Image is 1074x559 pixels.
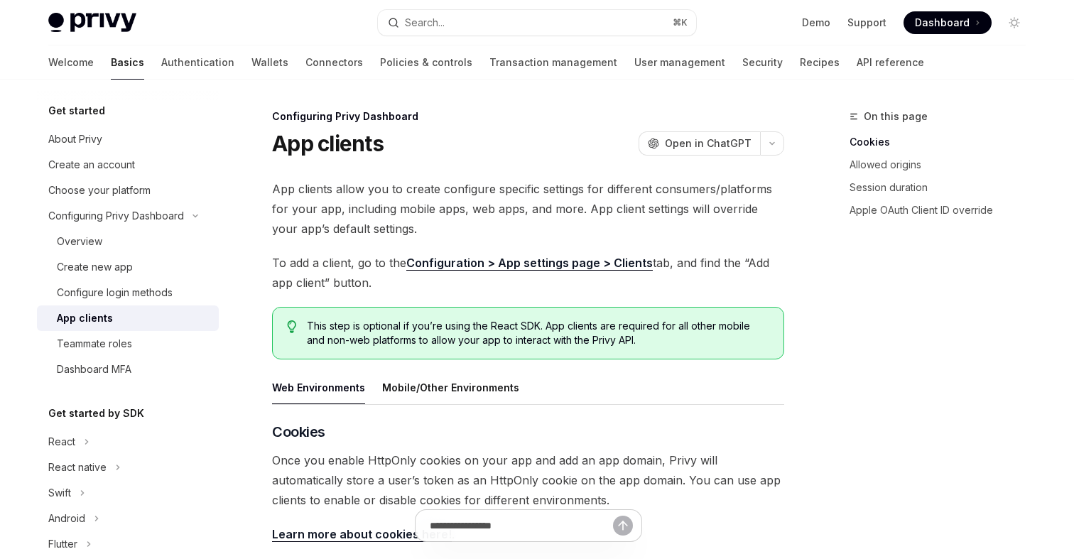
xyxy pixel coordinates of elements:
[742,45,783,80] a: Security
[850,131,1037,153] a: Cookies
[48,131,102,148] div: About Privy
[48,182,151,199] div: Choose your platform
[37,305,219,331] a: App clients
[380,45,472,80] a: Policies & controls
[850,176,1037,199] a: Session duration
[272,450,784,510] span: Once you enable HttpOnly cookies on your app and add an app domain, Privy will automatically stor...
[673,17,688,28] span: ⌘ K
[272,131,384,156] h1: App clients
[57,361,131,378] div: Dashboard MFA
[48,102,105,119] h5: Get started
[850,199,1037,222] a: Apple OAuth Client ID override
[287,320,297,333] svg: Tip
[800,45,840,80] a: Recipes
[111,45,144,80] a: Basics
[847,16,886,30] a: Support
[904,11,992,34] a: Dashboard
[57,310,113,327] div: App clients
[272,179,784,239] span: App clients allow you to create configure specific settings for different consumers/platforms for...
[850,153,1037,176] a: Allowed origins
[1003,11,1026,34] button: Toggle dark mode
[251,45,288,80] a: Wallets
[305,45,363,80] a: Connectors
[48,510,85,527] div: Android
[864,108,928,125] span: On this page
[48,536,77,553] div: Flutter
[857,45,924,80] a: API reference
[272,253,784,293] span: To add a client, go to the tab, and find the “Add app client” button.
[57,259,133,276] div: Create new app
[161,45,234,80] a: Authentication
[613,516,633,536] button: Send message
[382,371,519,404] button: Mobile/Other Environments
[57,233,102,250] div: Overview
[37,178,219,203] a: Choose your platform
[802,16,830,30] a: Demo
[307,319,769,347] span: This step is optional if you’re using the React SDK. App clients are required for all other mobil...
[57,335,132,352] div: Teammate roles
[405,14,445,31] div: Search...
[48,156,135,173] div: Create an account
[48,45,94,80] a: Welcome
[37,229,219,254] a: Overview
[272,109,784,124] div: Configuring Privy Dashboard
[37,152,219,178] a: Create an account
[37,280,219,305] a: Configure login methods
[37,331,219,357] a: Teammate roles
[48,13,136,33] img: light logo
[406,256,653,271] a: Configuration > App settings page > Clients
[37,126,219,152] a: About Privy
[378,10,696,36] button: Search...⌘K
[48,459,107,476] div: React native
[272,422,325,442] span: Cookies
[48,484,71,501] div: Swift
[57,284,173,301] div: Configure login methods
[48,433,75,450] div: React
[37,254,219,280] a: Create new app
[639,131,760,156] button: Open in ChatGPT
[489,45,617,80] a: Transaction management
[48,207,184,224] div: Configuring Privy Dashboard
[48,405,144,422] h5: Get started by SDK
[272,371,365,404] button: Web Environments
[37,357,219,382] a: Dashboard MFA
[634,45,725,80] a: User management
[915,16,970,30] span: Dashboard
[665,136,752,151] span: Open in ChatGPT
